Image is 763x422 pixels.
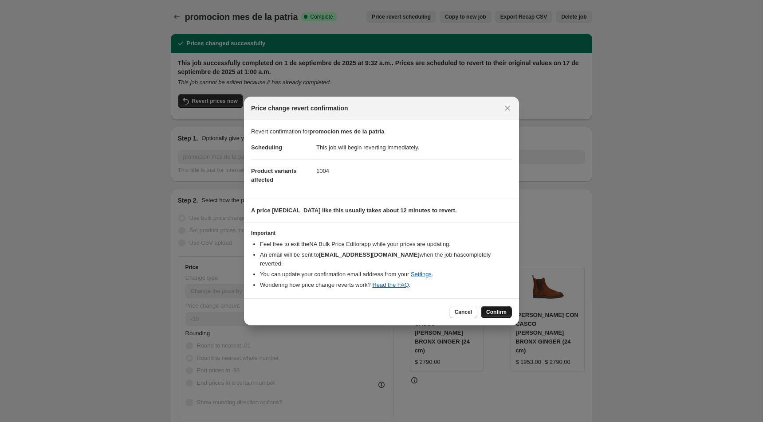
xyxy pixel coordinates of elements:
[501,102,514,114] button: Close
[251,104,348,113] span: Price change revert confirmation
[486,309,507,316] span: Confirm
[319,251,420,258] b: [EMAIL_ADDRESS][DOMAIN_NAME]
[251,230,512,237] h3: Important
[316,159,512,183] dd: 1004
[411,271,432,277] a: Settings
[316,136,512,159] dd: This job will begin reverting immediately.
[251,168,297,183] span: Product variants affected
[449,306,477,318] button: Cancel
[372,281,409,288] a: Read the FAQ
[251,127,512,136] p: Revert confirmation for
[260,270,512,279] li: You can update your confirmation email address from your .
[310,128,385,135] b: promocion mes de la patria
[455,309,472,316] span: Cancel
[260,281,512,289] li: Wondering how price change reverts work? .
[260,240,512,249] li: Feel free to exit the NA Bulk Price Editor app while your prices are updating.
[251,144,282,151] span: Scheduling
[481,306,512,318] button: Confirm
[251,207,457,214] b: A price [MEDICAL_DATA] like this usually takes about 12 minutes to revert.
[260,250,512,268] li: An email will be sent to when the job has completely reverted .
